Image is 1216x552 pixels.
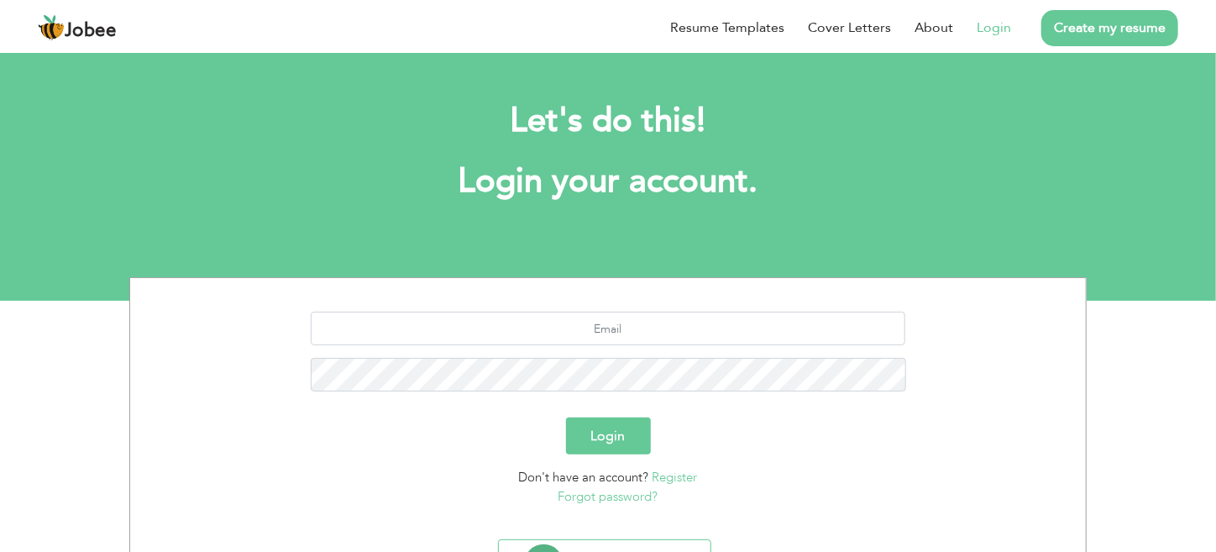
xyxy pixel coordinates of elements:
a: Create my resume [1041,10,1178,46]
img: jobee.io [38,14,65,41]
span: Jobee [65,22,117,40]
h2: Let's do this! [155,99,1061,143]
a: About [915,18,953,38]
a: Login [977,18,1011,38]
a: Forgot password? [558,488,658,505]
a: Register [653,469,698,486]
h1: Login your account. [155,160,1061,203]
input: Email [311,312,906,345]
a: Resume Templates [670,18,784,38]
span: Don't have an account? [519,469,649,486]
button: Login [566,418,651,455]
a: Jobee [38,14,117,41]
a: Cover Letters [808,18,891,38]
